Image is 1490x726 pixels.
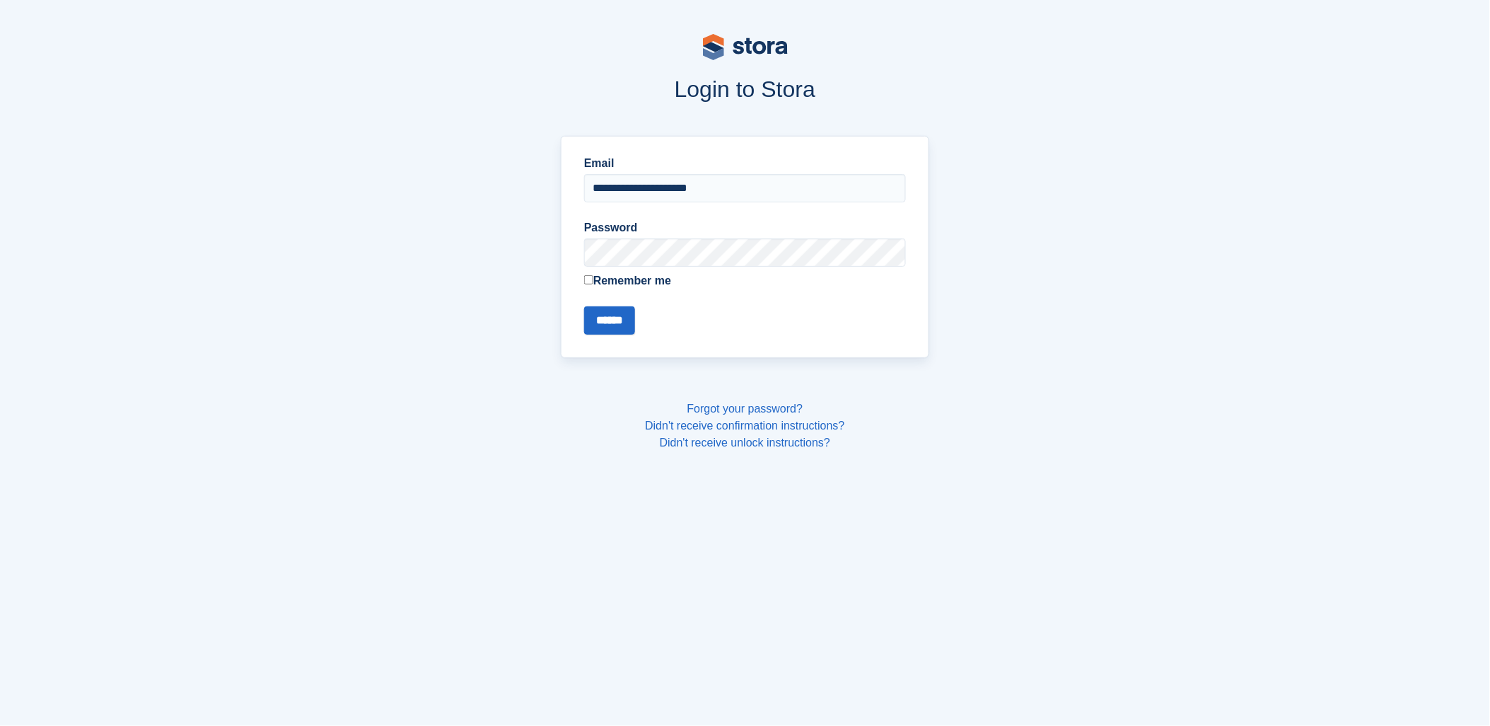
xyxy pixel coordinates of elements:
h1: Login to Stora [291,76,1199,102]
a: Forgot your password? [687,403,803,415]
a: Didn't receive unlock instructions? [660,437,830,449]
label: Password [584,219,906,236]
input: Remember me [584,275,593,284]
img: stora-logo-53a41332b3708ae10de48c4981b4e9114cc0af31d8433b30ea865607fb682f29.svg [703,34,788,60]
a: Didn't receive confirmation instructions? [645,420,844,432]
label: Email [584,155,906,172]
label: Remember me [584,272,906,289]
